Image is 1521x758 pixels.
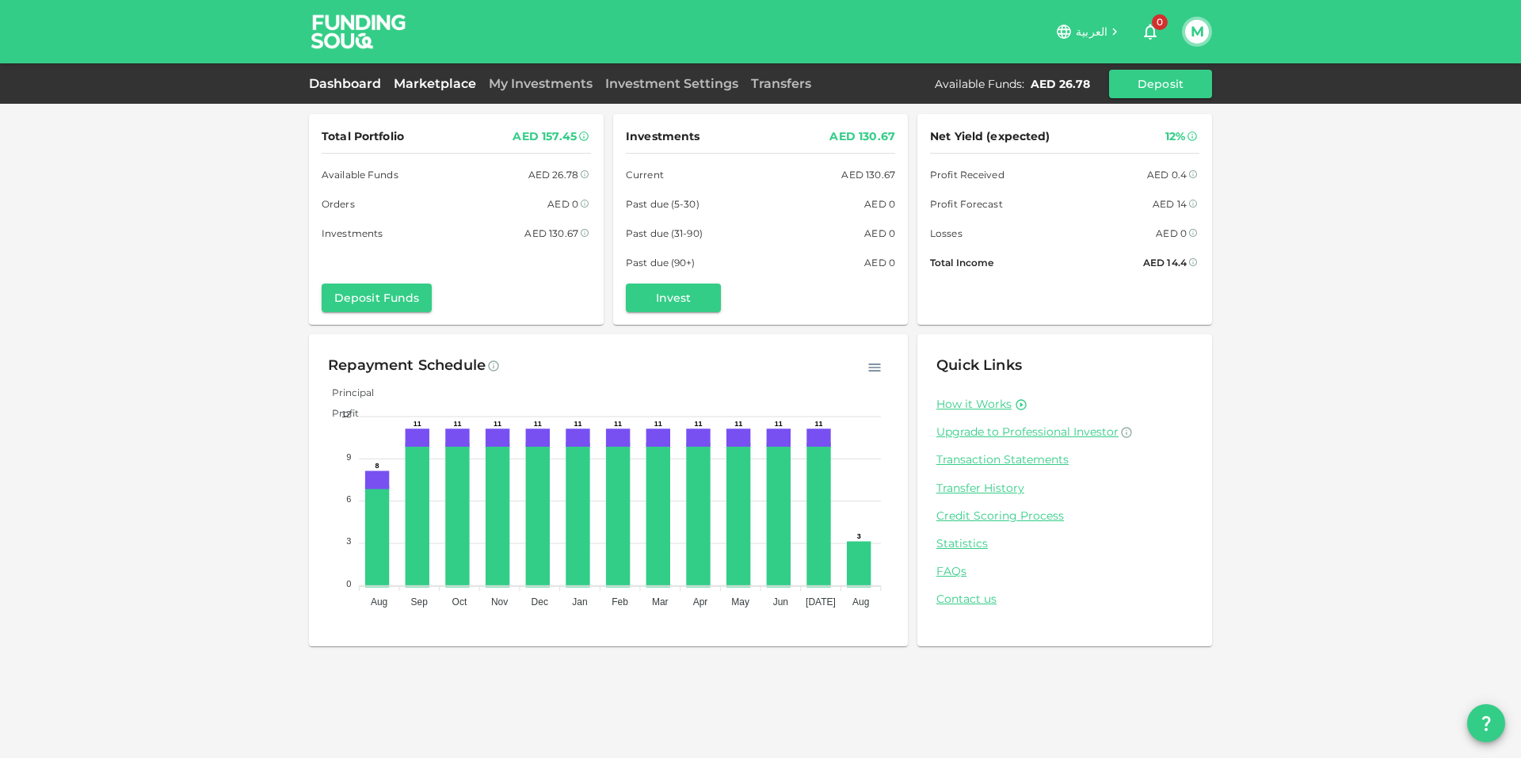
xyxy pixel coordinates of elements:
[1153,196,1187,212] div: AED 14
[829,127,895,147] div: AED 130.67
[1134,16,1166,48] button: 0
[626,284,721,312] button: Invest
[322,166,398,183] span: Available Funds
[864,196,895,212] div: AED 0
[612,596,628,608] tspan: Feb
[322,196,355,212] span: Orders
[626,254,696,271] span: Past due (90+)
[322,127,404,147] span: Total Portfolio
[1165,127,1185,147] div: 12%
[930,166,1004,183] span: Profit Received
[864,254,895,271] div: AED 0
[513,127,577,147] div: AED 157.45
[1152,14,1168,30] span: 0
[626,196,700,212] span: Past due (5-30)
[936,509,1193,524] a: Credit Scoring Process
[1185,20,1209,44] button: M
[936,481,1193,496] a: Transfer History
[1109,70,1212,98] button: Deposit
[346,579,351,588] tspan: 0
[731,596,749,608] tspan: May
[572,596,587,608] tspan: Jan
[1076,25,1107,39] span: العربية
[346,494,351,504] tspan: 6
[346,452,351,462] tspan: 9
[599,76,745,91] a: Investment Settings
[371,596,387,608] tspan: Aug
[452,596,467,608] tspan: Oct
[652,596,669,608] tspan: Mar
[1147,166,1187,183] div: AED 0.4
[936,425,1119,439] span: Upgrade to Professional Investor
[320,387,374,398] span: Principal
[745,76,818,91] a: Transfers
[806,596,836,608] tspan: [DATE]
[1467,704,1505,742] button: question
[930,254,993,271] span: Total Income
[328,353,486,379] div: Repayment Schedule
[547,196,578,212] div: AED 0
[930,225,963,242] span: Losses
[935,76,1024,92] div: Available Funds :
[491,596,508,608] tspan: Nov
[322,284,432,312] button: Deposit Funds
[930,127,1050,147] span: Net Yield (expected)
[936,397,1012,412] a: How it Works
[482,76,599,91] a: My Investments
[864,225,895,242] div: AED 0
[852,596,869,608] tspan: Aug
[387,76,482,91] a: Marketplace
[341,409,351,419] tspan: 12
[626,166,664,183] span: Current
[528,166,578,183] div: AED 26.78
[841,166,895,183] div: AED 130.67
[322,225,383,242] span: Investments
[524,225,578,242] div: AED 130.67
[1031,76,1090,92] div: AED 26.78
[936,452,1193,467] a: Transaction Statements
[936,425,1193,440] a: Upgrade to Professional Investor
[1156,225,1187,242] div: AED 0
[773,596,788,608] tspan: Jun
[936,592,1193,607] a: Contact us
[626,225,703,242] span: Past due (31-90)
[309,76,387,91] a: Dashboard
[936,536,1193,551] a: Statistics
[320,407,359,419] span: Profit
[532,596,548,608] tspan: Dec
[936,564,1193,579] a: FAQs
[1143,254,1187,271] div: AED 14.4
[693,596,708,608] tspan: Apr
[626,127,700,147] span: Investments
[936,356,1022,374] span: Quick Links
[930,196,1003,212] span: Profit Forecast
[346,536,351,546] tspan: 3
[411,596,429,608] tspan: Sep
